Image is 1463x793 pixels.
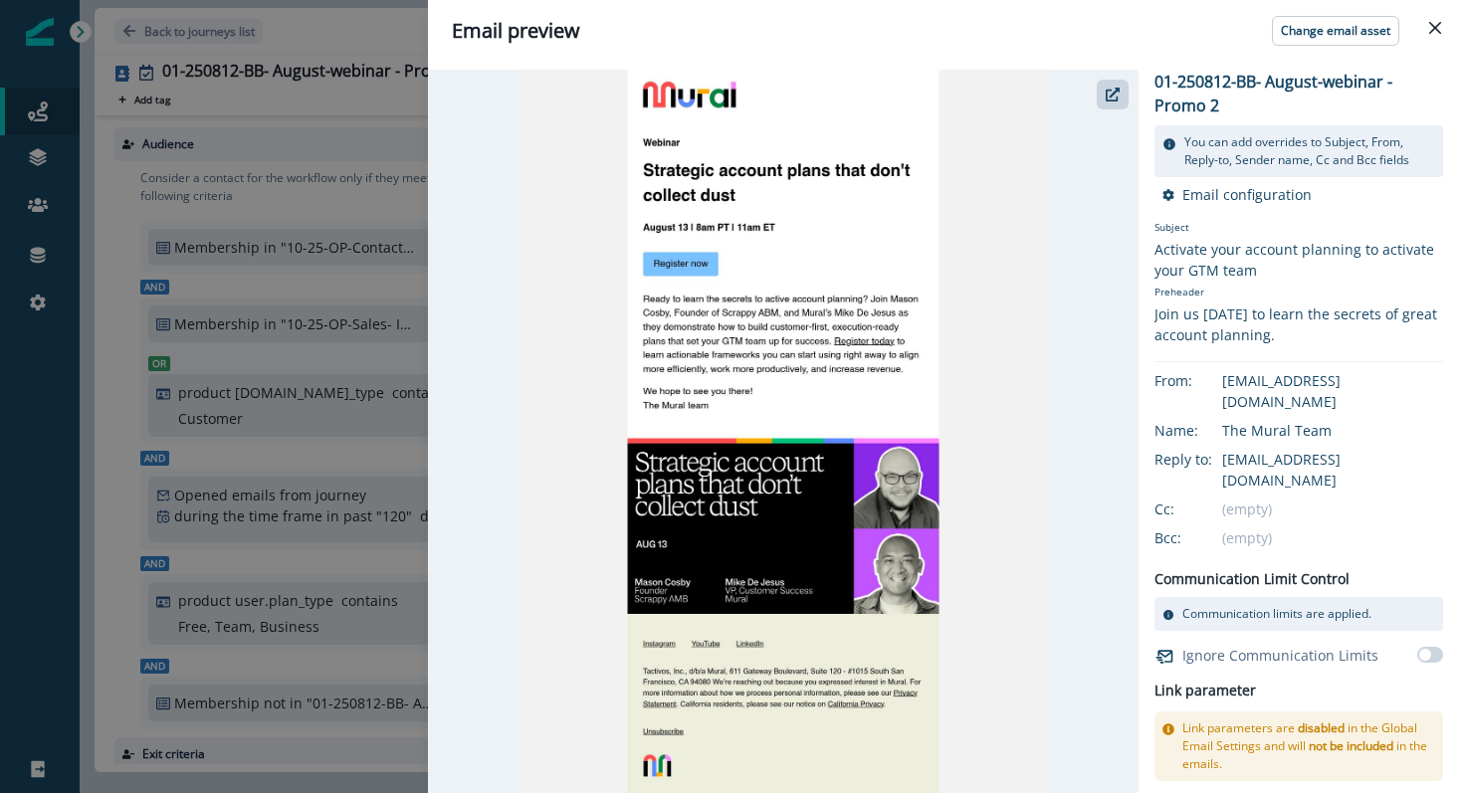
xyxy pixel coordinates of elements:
[1182,645,1378,666] p: Ignore Communication Limits
[1222,527,1443,548] div: (empty)
[518,70,1050,793] img: email asset unavailable
[452,16,1439,46] div: Email preview
[1222,420,1443,441] div: The Mural Team
[1154,70,1443,117] p: 01-250812-BB- August-webinar - Promo 2
[1298,719,1345,736] span: disabled
[1272,16,1399,46] button: Change email asset
[1154,449,1254,470] div: Reply to:
[1154,370,1254,391] div: From:
[1154,679,1256,703] h2: Link parameter
[1154,420,1254,441] div: Name:
[1154,281,1443,303] p: Preheader
[1154,527,1254,548] div: Bcc:
[1419,12,1451,44] button: Close
[1222,370,1443,412] div: [EMAIL_ADDRESS][DOMAIN_NAME]
[1182,605,1371,623] p: Communication limits are applied.
[1281,24,1390,38] p: Change email asset
[1154,498,1254,519] div: Cc:
[1154,220,1443,239] p: Subject
[1222,498,1443,519] div: (empty)
[1154,568,1350,589] p: Communication Limit Control
[1182,185,1312,204] p: Email configuration
[1154,239,1443,281] div: Activate your account planning to activate your GTM team
[1184,133,1435,169] p: You can add overrides to Subject, From, Reply-to, Sender name, Cc and Bcc fields
[1154,303,1443,345] div: Join us [DATE] to learn the secrets of great account planning.
[1162,185,1312,204] button: Email configuration
[1222,449,1443,491] div: [EMAIL_ADDRESS][DOMAIN_NAME]
[1182,719,1435,773] p: Link parameters are in the Global Email Settings and will in the emails.
[1309,737,1393,754] span: not be included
